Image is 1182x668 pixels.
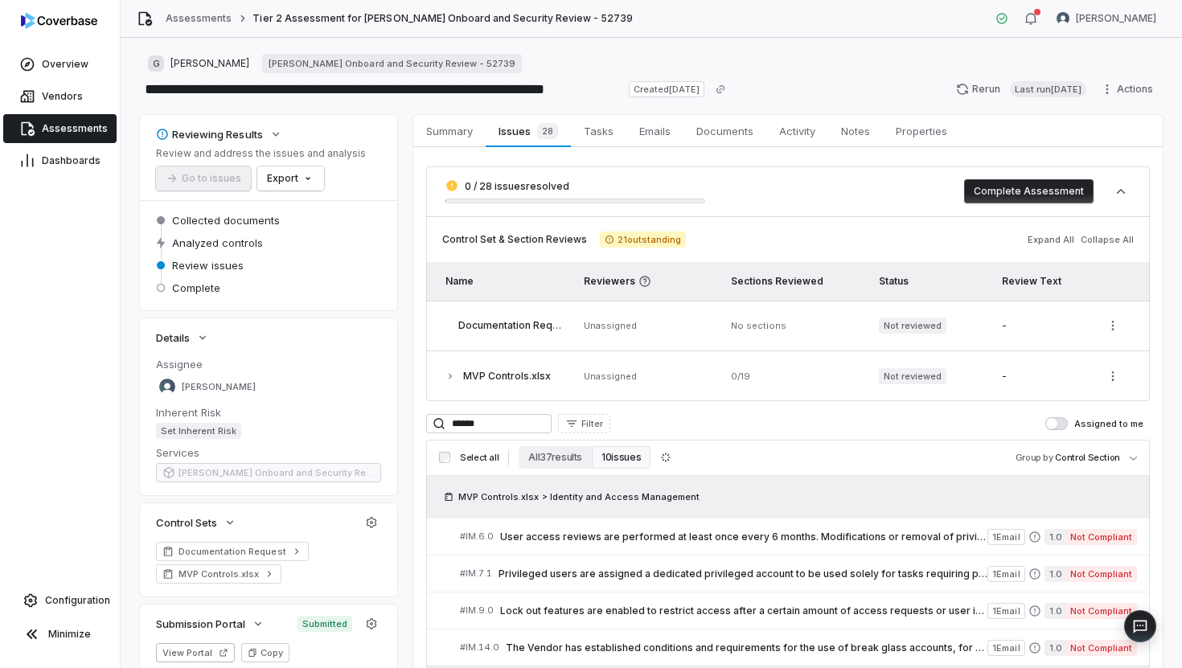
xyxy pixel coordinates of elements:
[1045,529,1065,545] span: 1.0
[460,641,499,654] span: # IM.14.0
[463,370,551,382] span: MVP Controls.xlsx
[879,318,946,334] span: Not reviewed
[262,54,522,73] a: [PERSON_NAME] Onboard and Security Review - 52739
[964,179,1094,203] button: Complete Assessment
[143,49,254,78] button: G[PERSON_NAME]
[1076,225,1139,254] button: Collapse All
[166,12,232,25] a: Assessments
[629,81,704,97] span: Created [DATE]
[1023,225,1079,254] button: Expand All
[1045,417,1143,430] label: Assigned to me
[42,58,88,71] span: Overview
[298,616,352,632] span: Submitted
[1065,529,1137,545] span: Not Compliant
[460,604,494,617] span: # IM.9.0
[179,545,286,558] span: Documentation Request
[1065,566,1137,582] span: Not Compliant
[1045,603,1065,619] span: 1.0
[151,323,214,352] button: Details
[1045,640,1065,656] span: 1.0
[1065,603,1137,619] span: Not Compliant
[442,233,587,246] span: Control Set & Section Reviews
[156,542,309,561] a: Documentation Request
[172,213,280,227] span: Collected documents
[946,77,1096,101] button: RerunLast run[DATE]
[987,640,1024,656] span: 1 Email
[1045,417,1068,430] button: Assigned to me
[889,121,954,141] span: Properties
[439,452,450,463] input: Select all
[42,122,108,135] span: Assessments
[987,603,1024,619] span: 1 Email
[6,586,113,615] a: Configuration
[156,643,235,662] button: View Portal
[172,236,263,250] span: Analyzed controls
[182,381,256,393] span: [PERSON_NAME]
[600,232,686,248] span: 21 outstanding
[156,564,281,584] a: MVP Controls.xlsx
[500,531,987,543] span: User access reviews are performed at least once every 6 months. Modifications or removal of privi...
[45,594,110,607] span: Configuration
[6,618,113,650] button: Minimize
[460,629,1137,666] a: #IM.14.0The Vendor has established conditions and requirements for the use of break glass account...
[731,320,786,331] span: No sections
[584,371,637,382] span: Unassigned
[159,379,175,395] img: Samuel Folarin avatar
[151,508,241,537] button: Control Sets
[465,180,569,192] span: 0 / 28 issues resolved
[1016,452,1053,463] span: Group by
[458,319,573,331] span: Documentation Request
[460,531,494,543] span: # IM.6.0
[1096,77,1163,101] button: Actions
[1010,81,1086,97] span: Last run [DATE]
[1076,12,1156,25] span: [PERSON_NAME]
[156,357,381,371] dt: Assignee
[581,418,603,430] span: Filter
[879,368,946,384] span: Not reviewed
[460,592,1137,629] a: #IM.9.0Lock out features are enabled to restrict access after a certain amount of access requests...
[460,568,492,580] span: # IM.7.1
[558,414,610,433] button: Filter
[879,275,909,287] span: Status
[1002,275,1061,287] span: Review Text
[179,568,259,580] span: MVP Controls.xlsx
[460,555,1137,592] a: #IM.7.1Privileged users are assigned a dedicated privileged account to be used solely for tasks r...
[584,275,712,288] span: Reviewers
[690,121,760,141] span: Documents
[460,452,499,464] span: Select all
[3,50,117,79] a: Overview
[252,12,633,25] span: Tier 2 Assessment for [PERSON_NAME] Onboard and Security Review - 52739
[835,121,876,141] span: Notes
[21,13,97,29] img: Coverbase logo
[3,146,117,175] a: Dashboards
[156,445,381,460] dt: Services
[773,121,822,141] span: Activity
[592,446,651,469] button: 10 issues
[151,609,269,638] button: Submission Portal
[519,446,592,469] button: All 37 results
[257,166,324,191] button: Export
[420,121,479,141] span: Summary
[500,604,987,617] span: Lock out features are enabled to restrict access after a certain amount of access requests or use...
[151,120,287,149] button: Reviewing Results
[731,371,750,382] span: 0 / 19
[1002,319,1081,332] div: -
[731,275,823,287] span: Sections Reviewed
[1065,640,1137,656] span: Not Compliant
[170,57,249,70] span: [PERSON_NAME]
[156,405,381,420] dt: Inherent Risk
[1002,370,1081,383] div: -
[156,330,190,345] span: Details
[156,423,241,439] span: Set Inherent Risk
[48,628,91,641] span: Minimize
[445,275,474,287] span: Name
[156,147,366,160] p: Review and address the issues and analysis
[460,518,1137,555] a: #IM.6.0User access reviews are performed at least once every 6 months. Modifications or removal o...
[3,82,117,111] a: Vendors
[499,568,987,580] span: Privileged users are assigned a dedicated privileged account to be used solely for tasks requirin...
[987,566,1024,582] span: 1 Email
[633,121,677,141] span: Emails
[584,320,637,331] span: Unassigned
[1057,12,1069,25] img: Samuel Folarin avatar
[987,529,1024,545] span: 1 Email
